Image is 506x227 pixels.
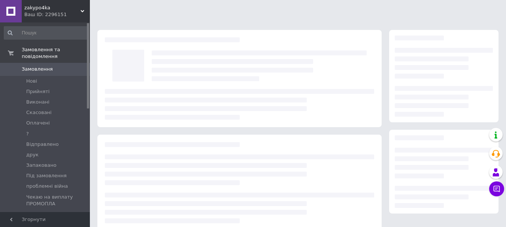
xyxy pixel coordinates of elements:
[24,11,90,18] div: Ваш ID: 2296151
[26,162,57,169] span: Запаковано
[26,151,39,158] span: друк
[26,120,50,126] span: Оплачені
[26,211,88,224] span: Чекаю на оплату товару
[26,194,88,207] span: Чекаю на виплату ПРОМОПЛА
[4,26,88,40] input: Пошук
[26,131,29,137] span: ?
[24,4,81,11] span: zakypо4ka
[22,46,90,60] span: Замовлення та повідомлення
[26,109,52,116] span: Скасовані
[22,66,53,73] span: Замовлення
[26,99,49,105] span: Виконані
[26,183,68,190] span: проблемні війна
[26,172,67,179] span: Під замовлення
[26,141,59,148] span: Відправлено
[26,88,49,95] span: Прийняті
[26,78,37,85] span: Нові
[489,181,504,196] button: Чат з покупцем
